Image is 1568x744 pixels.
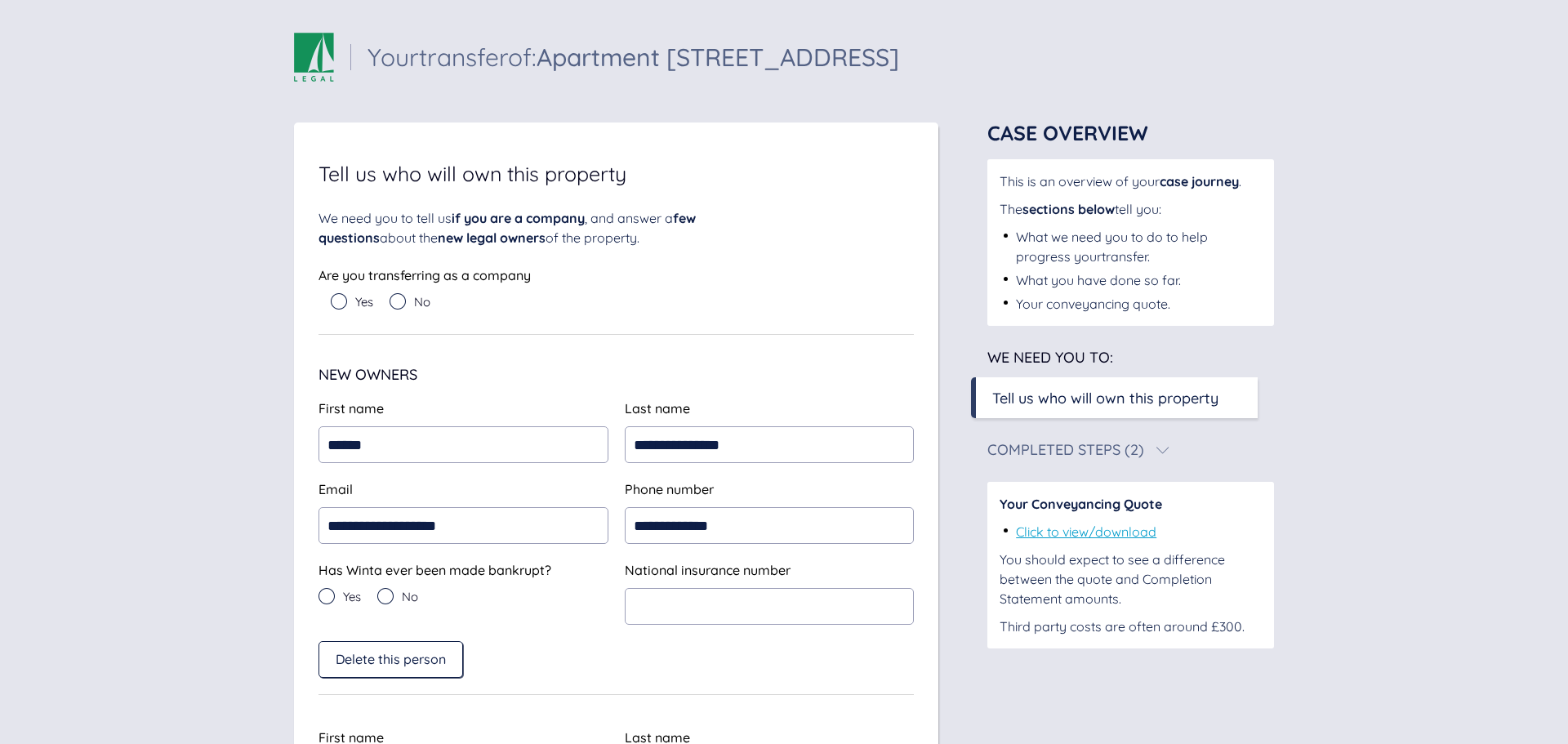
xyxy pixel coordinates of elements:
[625,562,791,578] span: National insurance number
[987,348,1113,367] span: We need you to:
[318,365,417,384] span: New Owners
[992,387,1218,409] div: Tell us who will own this property
[318,400,384,417] span: First name
[1016,523,1156,540] a: Click to view/download
[1000,496,1162,512] span: Your Conveyancing Quote
[367,45,899,69] div: Your transfer of:
[318,481,353,497] span: Email
[318,267,531,283] span: Are you transferring as a company
[987,443,1144,457] div: Completed Steps (2)
[1000,199,1262,219] div: The tell you:
[343,590,361,603] span: Yes
[1000,550,1262,608] div: You should expect to see a difference between the quote and Completion Statement amounts.
[1000,617,1262,636] div: Third party costs are often around £300.
[318,163,626,184] span: Tell us who will own this property
[402,590,418,603] span: No
[438,229,546,246] span: new legal owners
[1016,227,1262,266] div: What we need you to do to help progress your transfer .
[987,120,1148,145] span: Case Overview
[336,652,446,666] span: Delete this person
[414,296,430,308] span: No
[318,562,551,578] span: Has Winta ever been made bankrupt?
[318,208,768,247] div: We need you to tell us , and answer a about the of the property.
[355,296,373,308] span: Yes
[1016,294,1170,314] div: Your conveyancing quote.
[625,481,714,497] span: Phone number
[1160,173,1239,189] span: case journey
[1016,270,1181,290] div: What you have done so far.
[1022,201,1115,217] span: sections below
[625,400,690,417] span: Last name
[452,210,585,226] span: if you are a company
[537,42,899,73] span: Apartment [STREET_ADDRESS]
[1000,172,1262,191] div: This is an overview of your .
